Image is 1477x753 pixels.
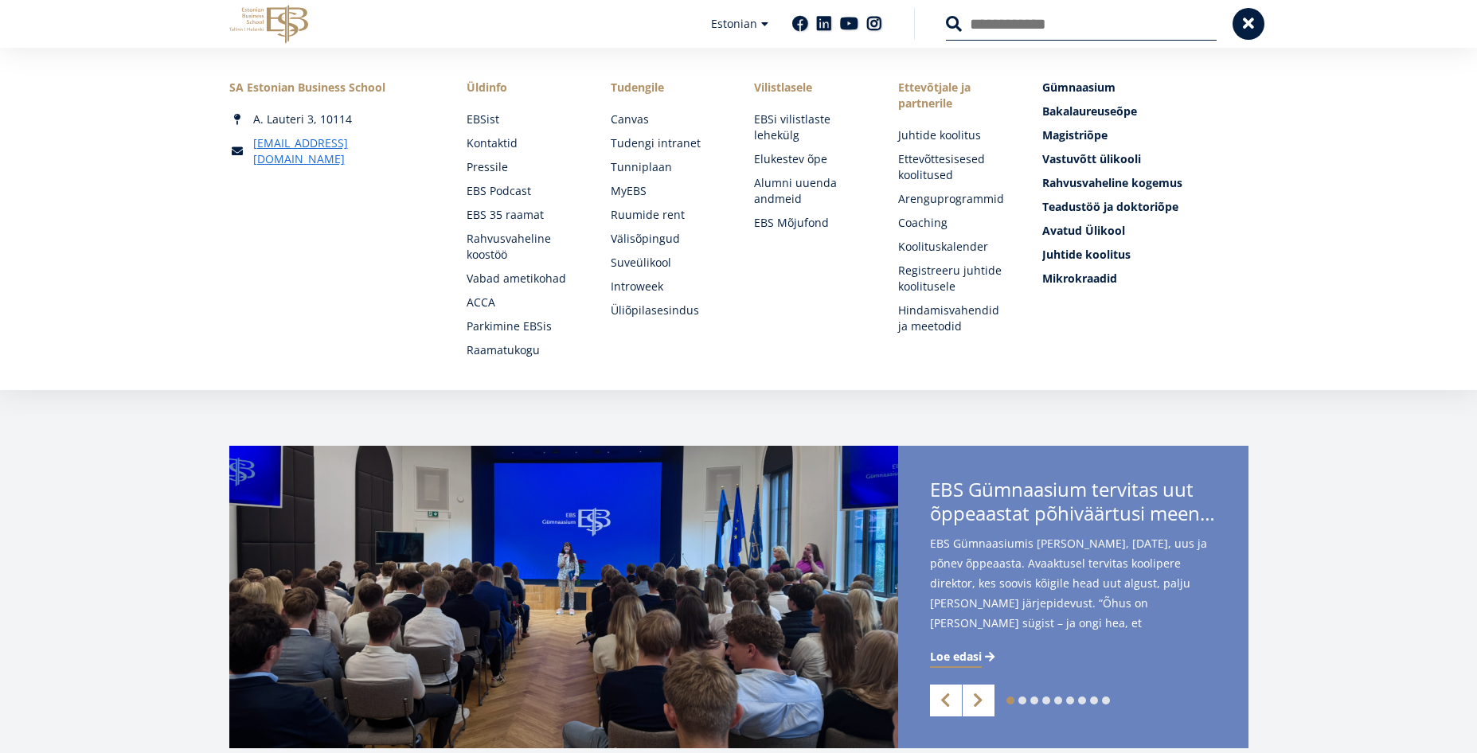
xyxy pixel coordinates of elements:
[1018,696,1026,704] a: 2
[611,302,723,318] a: Üliõpilasesindus
[840,16,858,32] a: Youtube
[1042,696,1050,704] a: 4
[816,16,832,32] a: Linkedin
[1054,696,1062,704] a: 5
[963,685,994,716] a: Next
[1042,247,1131,262] span: Juhtide koolitus
[1042,151,1248,167] a: Vastuvõtt ülikooli
[229,80,435,96] div: SA Estonian Business School
[1042,199,1248,215] a: Teadustöö ja doktoriõpe
[1042,175,1182,190] span: Rahvusvaheline kogemus
[898,151,1010,183] a: Ettevõttesisesed koolitused
[467,231,579,263] a: Rahvusvaheline koostöö
[898,80,1010,111] span: Ettevõtjale ja partnerile
[253,135,435,167] a: [EMAIL_ADDRESS][DOMAIN_NAME]
[1066,696,1074,704] a: 6
[898,263,1010,295] a: Registreeru juhtide koolitusele
[611,207,723,223] a: Ruumide rent
[467,271,579,287] a: Vabad ametikohad
[898,127,1010,143] a: Juhtide koolitus
[611,183,723,199] a: MyEBS
[754,215,866,231] a: EBS Mõjufond
[1042,103,1137,119] span: Bakalaureuseõpe
[930,685,962,716] a: Previous
[1042,80,1248,96] a: Gümnaasium
[467,135,579,151] a: Kontaktid
[1042,127,1108,142] span: Magistriõpe
[1006,696,1014,704] a: 1
[1042,175,1248,191] a: Rahvusvaheline kogemus
[1102,696,1110,704] a: 9
[1090,696,1098,704] a: 8
[1042,223,1248,239] a: Avatud Ülikool
[467,342,579,358] a: Raamatukogu
[898,215,1010,231] a: Coaching
[611,159,723,175] a: Tunniplaan
[611,135,723,151] a: Tudengi intranet
[1042,247,1248,263] a: Juhtide koolitus
[792,16,808,32] a: Facebook
[754,80,866,96] span: Vilistlasele
[754,175,866,207] a: Alumni uuenda andmeid
[754,151,866,167] a: Elukestev õpe
[898,191,1010,207] a: Arenguprogrammid
[930,649,982,665] span: Loe edasi
[1042,271,1117,286] span: Mikrokraadid
[930,501,1217,525] span: õppeaastat põhiväärtusi meenutades
[611,255,723,271] a: Suveülikool
[898,302,1010,334] a: Hindamisvahendid ja meetodid
[611,111,723,127] a: Canvas
[1042,103,1248,119] a: Bakalaureuseõpe
[467,80,579,96] span: Üldinfo
[467,318,579,334] a: Parkimine EBSis
[866,16,882,32] a: Instagram
[930,649,998,665] a: Loe edasi
[930,478,1217,530] span: EBS Gümnaasium tervitas uut
[1042,151,1141,166] span: Vastuvõtt ülikooli
[611,231,723,247] a: Välisõpingud
[1030,696,1038,704] a: 3
[467,295,579,310] a: ACCA
[1042,80,1116,95] span: Gümnaasium
[1042,199,1178,214] span: Teadustöö ja doktoriõpe
[611,80,723,96] a: Tudengile
[1042,127,1248,143] a: Magistriõpe
[467,159,579,175] a: Pressile
[611,279,723,295] a: Introweek
[1042,223,1125,238] span: Avatud Ülikool
[754,111,866,143] a: EBSi vilistlaste lehekülg
[930,533,1217,658] span: EBS Gümnaasiumis [PERSON_NAME], [DATE], uus ja põnev õppeaasta. Avaaktusel tervitas koolipere dir...
[1078,696,1086,704] a: 7
[467,207,579,223] a: EBS 35 raamat
[467,111,579,127] a: EBSist
[467,183,579,199] a: EBS Podcast
[898,239,1010,255] a: Koolituskalender
[229,111,435,127] div: A. Lauteri 3, 10114
[229,446,898,748] img: a
[1042,271,1248,287] a: Mikrokraadid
